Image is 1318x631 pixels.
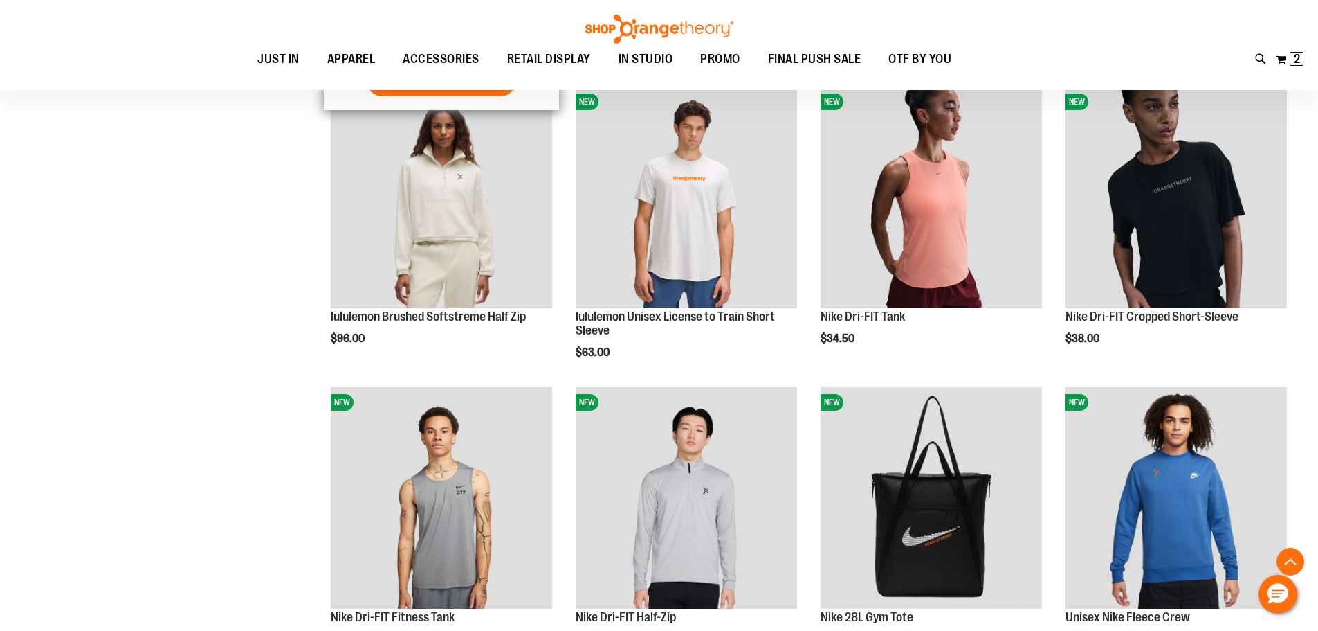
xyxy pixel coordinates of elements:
[576,387,797,609] img: Nike Dri-FIT Half-Zip
[1258,575,1297,614] button: Hello, have a question? Let’s chat.
[821,394,843,411] span: NEW
[1065,610,1190,624] a: Unisex Nike Fleece Crew
[576,94,598,110] span: NEW
[686,44,754,75] a: PROMO
[1294,52,1300,66] span: 2
[331,310,526,323] a: lululemon Brushed Softstreme Half Zip
[1065,310,1238,323] a: Nike Dri-FIT Cropped Short-Sleeve
[576,346,612,359] span: $63.00
[1065,94,1088,110] span: NEW
[1276,548,1304,576] button: Back To Top
[888,44,951,75] span: OTF BY YOU
[331,610,455,624] a: Nike Dri-FIT Fitness Tank
[754,44,875,75] a: FINAL PUSH SALE
[313,44,390,75] a: APPAREL
[1065,332,1101,345] span: $38.00
[493,44,605,75] a: RETAIL DISPLAY
[821,87,1042,310] a: Nike Dri-FIT TankNEW
[821,387,1042,611] a: Nike 28L Gym ToteNEW
[403,44,479,75] span: ACCESSORIES
[389,44,493,75] a: ACCESSORIES
[1065,387,1287,611] a: Unisex Nike Fleece CrewNEW
[327,44,376,75] span: APPAREL
[821,332,857,345] span: $34.50
[324,80,559,380] div: product
[331,387,552,609] img: Nike Dri-FIT Fitness Tank
[1065,387,1287,609] img: Unisex Nike Fleece Crew
[244,44,313,75] a: JUST IN
[1065,394,1088,411] span: NEW
[821,94,843,110] span: NEW
[1065,87,1287,310] a: Nike Dri-FIT Cropped Short-SleeveNEW
[569,80,804,393] div: product
[821,610,913,624] a: Nike 28L Gym Tote
[1059,80,1294,380] div: product
[576,310,775,337] a: lululemon Unisex License to Train Short Sleeve
[768,44,861,75] span: FINAL PUSH SALE
[331,332,367,345] span: $96.00
[583,15,735,44] img: Shop Orangetheory
[507,44,591,75] span: RETAIL DISPLAY
[605,44,687,75] a: IN STUDIO
[331,394,354,411] span: NEW
[576,610,676,624] a: Nike Dri-FIT Half-Zip
[1065,87,1287,308] img: Nike Dri-FIT Cropped Short-Sleeve
[875,44,965,75] a: OTF BY YOU
[576,387,797,611] a: Nike Dri-FIT Half-ZipNEW
[576,87,797,308] img: lululemon Unisex License to Train Short Sleeve
[331,87,552,310] a: lululemon Brushed Softstreme Half ZipNEW
[576,394,598,411] span: NEW
[331,87,552,308] img: lululemon Brushed Softstreme Half Zip
[821,310,905,323] a: Nike Dri-FIT Tank
[814,80,1049,380] div: product
[821,87,1042,308] img: Nike Dri-FIT Tank
[619,44,673,75] span: IN STUDIO
[576,87,797,310] a: lululemon Unisex License to Train Short SleeveNEW
[257,44,300,75] span: JUST IN
[821,387,1042,609] img: Nike 28L Gym Tote
[331,387,552,611] a: Nike Dri-FIT Fitness TankNEW
[700,44,740,75] span: PROMO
